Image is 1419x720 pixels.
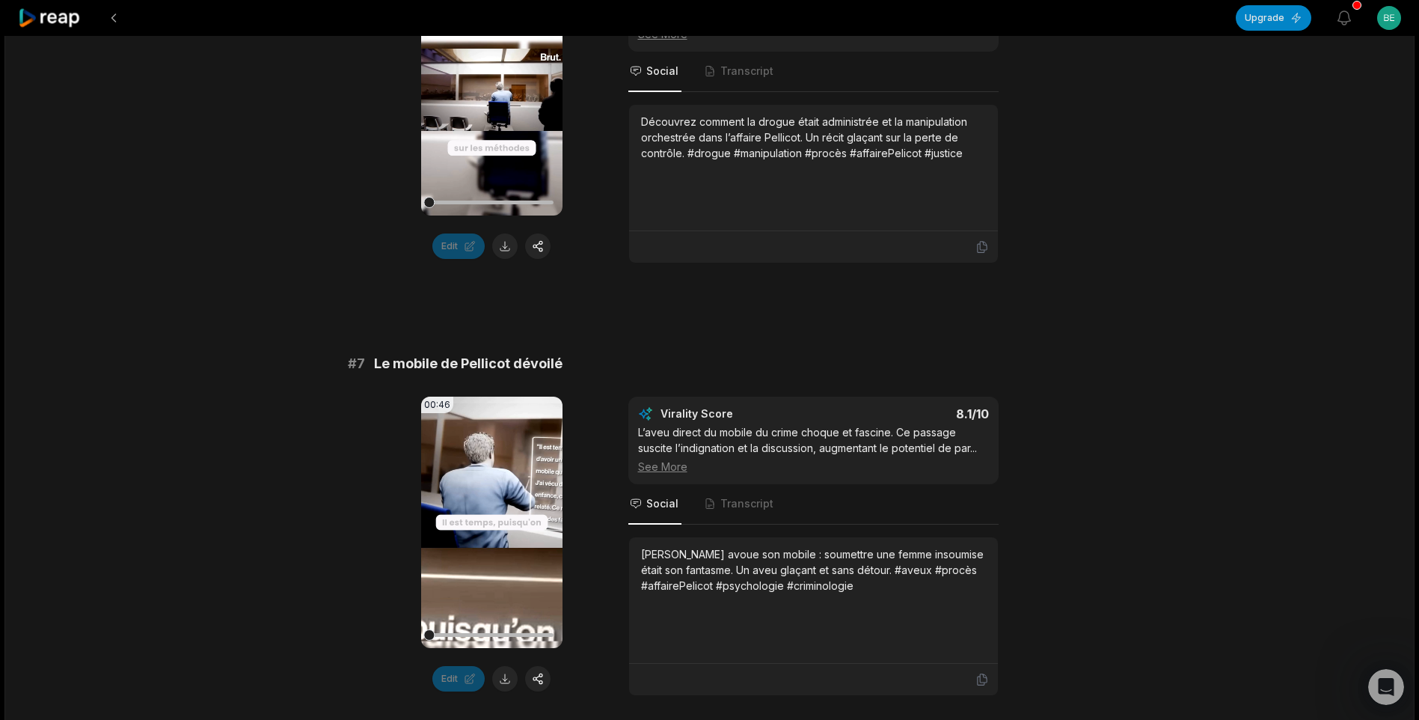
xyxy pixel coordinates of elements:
[1368,669,1404,705] iframe: Intercom live chat
[828,406,989,421] div: 8.1 /10
[628,52,999,92] nav: Tabs
[646,496,678,511] span: Social
[432,234,485,259] button: Edit
[641,114,986,161] div: Découvrez comment la drogue était administrée et la manipulation orchestrée dans l’affaire Pellic...
[432,666,485,692] button: Edit
[1236,5,1311,31] button: Upgrade
[421,397,563,648] video: Your browser does not support mp4 format.
[638,459,989,475] div: See More
[628,484,999,525] nav: Tabs
[720,64,773,79] span: Transcript
[641,546,986,594] div: [PERSON_NAME] avoue son mobile : soumettre une femme insoumise était son fantasme. Un aveu glaçan...
[646,64,678,79] span: Social
[374,353,563,374] span: Le mobile de Pellicot dévoilé
[720,496,773,511] span: Transcript
[661,406,821,421] div: Virality Score
[348,353,365,374] span: # 7
[638,424,989,475] div: L’aveu direct du mobile du crime choque et fascine. Ce passage suscite l’indignation et la discus...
